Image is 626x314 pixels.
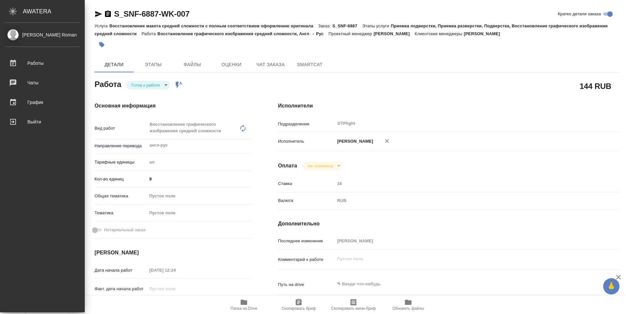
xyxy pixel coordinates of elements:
[380,134,394,148] button: Удалить исполнителя
[278,220,619,228] h4: Дополнительно
[331,306,376,311] span: Скопировать мини-бриф
[147,284,204,293] input: Пустое поле
[216,296,271,314] button: Папка на Drive
[95,102,252,110] h4: Основная информация
[129,82,162,88] button: Готов к работе
[114,9,189,18] a: S_SNF-6887-WK-007
[138,61,169,69] span: Этапы
[281,306,316,311] span: Скопировать бриф
[5,97,80,107] div: График
[98,61,130,69] span: Детали
[335,236,590,246] input: Пустое поле
[109,23,318,28] p: Восстановление макета средней сложности с полным соответствием оформлению оригинала
[278,162,297,170] h4: Оплата
[157,31,329,36] p: Восстановление графического изображения средней сложности, Англ → Рус
[381,296,436,314] button: Обновить файлы
[278,197,335,204] p: Валюта
[95,193,147,199] p: Общая тематика
[95,143,147,149] p: Направление перевода
[142,31,157,36] p: Работа
[95,37,109,52] button: Добавить тэг
[335,138,373,145] p: [PERSON_NAME]
[326,296,381,314] button: Скопировать мини-бриф
[95,286,147,292] p: Факт. дата начала работ
[278,256,335,263] p: Комментарий к работе
[255,61,286,69] span: Чат заказа
[5,58,80,68] div: Работы
[147,265,204,275] input: Пустое поле
[415,31,464,36] p: Клиентские менеджеры
[177,61,208,69] span: Файлы
[95,267,147,274] p: Дата начала работ
[278,238,335,244] p: Последнее изменение
[95,10,102,18] button: Скопировать ссылку для ЯМессенджера
[464,31,505,36] p: [PERSON_NAME]
[216,61,247,69] span: Оценки
[23,5,85,18] div: AWATERA
[558,11,601,17] span: Кратко детали заказа
[2,94,83,110] a: График
[95,78,121,90] h2: Работа
[580,80,611,92] h2: 144 RUB
[278,138,335,145] p: Исполнитель
[5,31,80,38] div: [PERSON_NAME] Roman
[5,78,80,88] div: Чаты
[5,117,80,127] div: Выйти
[278,281,335,288] p: Путь на drive
[603,278,619,294] button: 🙏
[147,207,252,219] div: Пустое поле
[362,23,391,28] p: Этапы услуги
[231,306,257,311] span: Папка на Drive
[147,174,252,184] input: ✎ Введи что-нибудь
[2,75,83,91] a: Чаты
[278,180,335,187] p: Ставка
[126,81,170,90] div: Готов к работе
[332,23,362,28] p: S_SNF-6887
[2,55,83,71] a: Работы
[95,125,147,132] p: Вид работ
[149,210,244,216] div: Пустое поле
[606,279,617,293] span: 🙏
[95,249,252,257] h4: [PERSON_NAME]
[278,102,619,110] h4: Исполнители
[104,227,145,233] span: Нотариальный заказ
[104,10,112,18] button: Скопировать ссылку
[278,121,335,127] p: Подразделение
[328,31,373,36] p: Проектный менеджер
[335,195,590,206] div: RUB
[95,210,147,216] p: Тематика
[95,23,109,28] p: Услуга
[318,23,332,28] p: Заказ:
[374,31,415,36] p: [PERSON_NAME]
[271,296,326,314] button: Скопировать бриф
[95,159,147,165] p: Тарифные единицы
[147,191,252,202] div: Пустое поле
[306,163,335,169] button: Не оплачена
[393,306,424,311] span: Обновить файлы
[302,162,342,170] div: Готов к работе
[294,61,325,69] span: SmartCat
[335,179,590,188] input: Пустое поле
[149,193,244,199] div: Пустое поле
[95,176,147,182] p: Кол-во единиц
[147,157,252,168] div: шт
[2,114,83,130] a: Выйти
